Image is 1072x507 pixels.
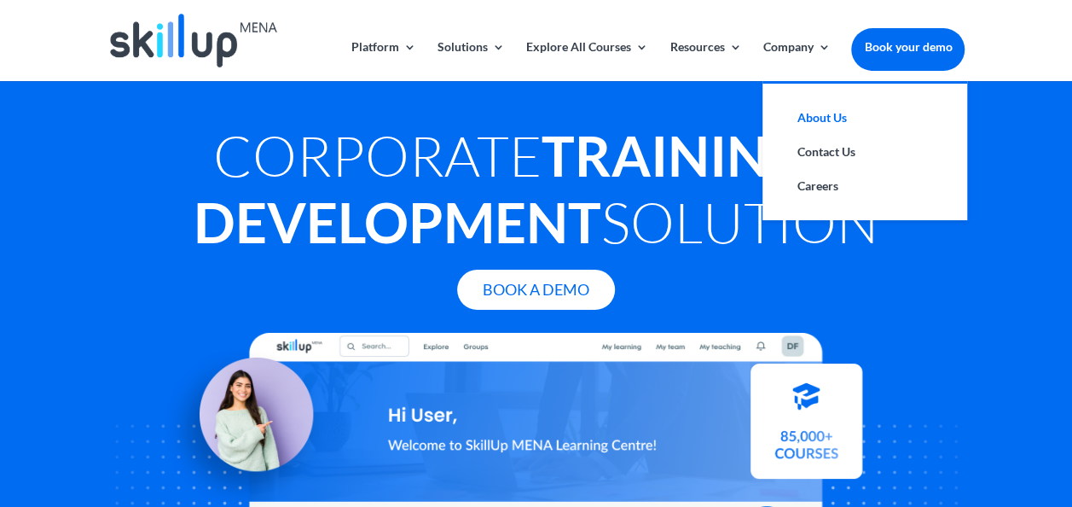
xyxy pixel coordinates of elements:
img: Skillup Mena [110,14,277,67]
a: Company [762,41,830,81]
a: Book your demo [851,28,965,66]
h1: Corporate Solution [107,122,965,264]
img: Learning Management Solution - SkillUp [159,335,330,506]
iframe: Chat Widget [788,323,1072,507]
a: Contact Us [779,135,950,169]
a: Book A Demo [457,270,615,310]
img: Courses library - SkillUp MENA [750,367,862,482]
a: Explore All Courses [526,41,648,81]
a: Solutions [437,41,505,81]
a: Platform [351,41,416,81]
strong: Training & Development [194,122,859,255]
a: Resources [669,41,741,81]
a: About Us [779,101,950,135]
a: Careers [779,169,950,203]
